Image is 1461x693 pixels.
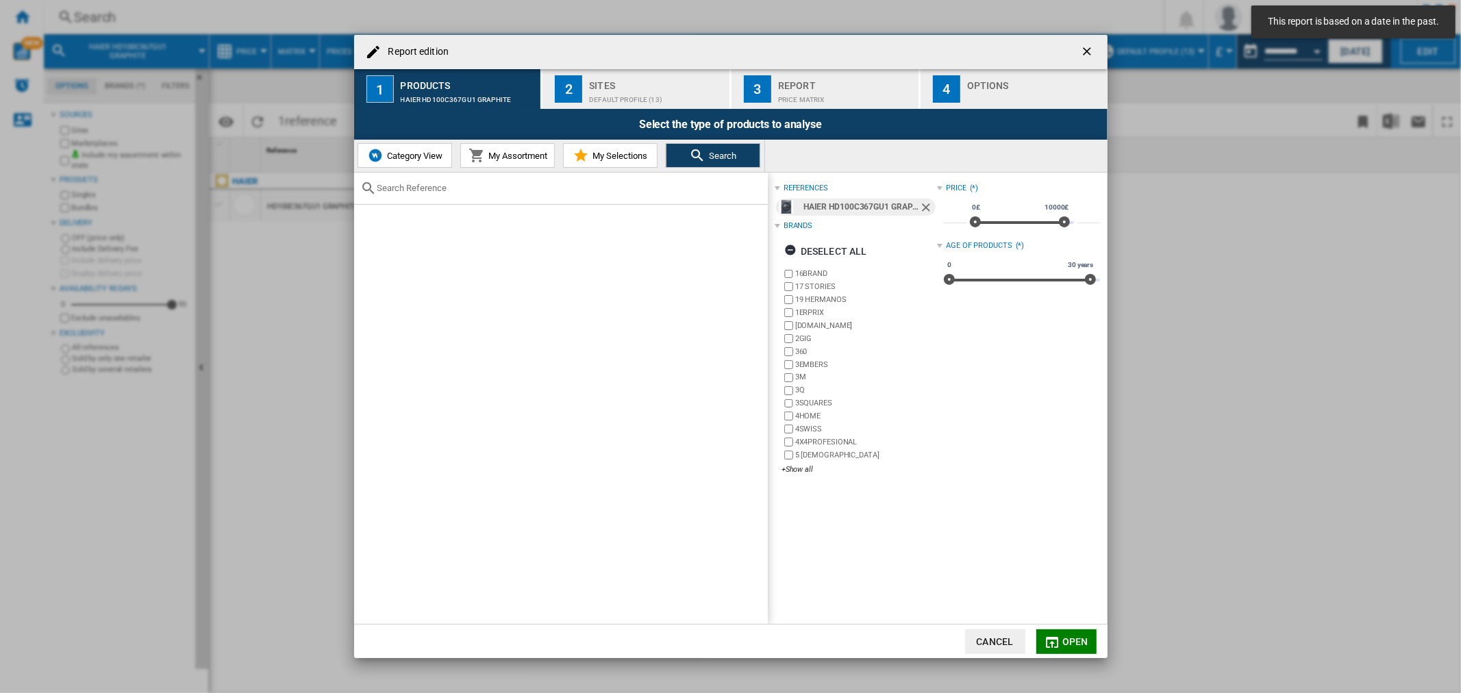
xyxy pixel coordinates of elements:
div: +Show all [782,464,937,475]
span: Open [1062,636,1088,647]
button: 1 Products HAIER HD100C367GU1 GRAPHITE [354,69,542,109]
button: Open [1036,629,1097,654]
input: brand.name [784,399,793,408]
label: [DOMAIN_NAME] [795,320,937,331]
span: 10000£ [1042,202,1071,213]
div: Brands [784,220,812,231]
button: 2 Sites Default profile (13) [542,69,731,109]
label: 3SQUARES [795,398,937,408]
label: 1ERPRIX [795,307,937,318]
label: 5 [DEMOGRAPHIC_DATA] [795,450,937,460]
label: 3EMBERS [795,360,937,370]
button: Search [666,143,760,168]
div: Price Matrix [778,89,913,103]
input: brand.name [784,386,793,395]
label: 4HOME [795,411,937,421]
div: Report [778,75,913,89]
button: getI18NText('BUTTONS.CLOSE_DIALOG') [1075,38,1102,66]
input: brand.name [784,373,793,382]
input: brand.name [784,270,793,279]
div: 3 [744,75,771,103]
label: 360 [795,346,937,357]
div: Options [967,75,1102,89]
label: 17 STORIES [795,281,937,292]
input: brand.name [784,438,793,446]
span: Search [705,151,736,161]
div: Price [946,183,966,194]
div: HAIER HD100C367GU1 GRAPHITE [803,199,919,216]
div: 4 [933,75,960,103]
button: Deselect all [780,239,871,264]
div: Deselect all [784,239,867,264]
label: 3M [795,372,937,382]
span: Category View [384,151,442,161]
div: references [784,183,828,194]
label: 2GIG [795,333,937,344]
span: My Selections [589,151,647,161]
label: 4SWISS [795,424,937,434]
button: Category View [358,143,452,168]
img: wiser-icon-blue.png [367,147,384,164]
div: Default profile (13) [589,89,724,103]
span: 0 [945,260,953,270]
input: brand.name [784,360,793,369]
input: brand.name [784,347,793,356]
input: brand.name [784,282,793,291]
div: 2 [555,75,582,103]
button: My Assortment [460,143,555,168]
input: brand.name [784,308,793,317]
span: My Assortment [485,151,547,161]
div: Age of products [946,240,1012,251]
div: Select the type of products to analyse [354,109,1108,140]
div: Sites [589,75,724,89]
ng-md-icon: getI18NText('BUTTONS.CLOSE_DIALOG') [1080,45,1097,61]
span: 30 years [1066,260,1095,270]
input: brand.name [784,321,793,330]
img: 47ac90b0b149352e13c404e6b9abe57a6fdf73f1_1.jpg [779,200,793,214]
label: 3Q [795,385,937,395]
button: My Selections [563,143,658,168]
input: brand.name [784,334,793,343]
span: 0£ [970,202,982,213]
ng-md-icon: Remove [919,201,936,217]
button: Cancel [965,629,1025,654]
label: 4X4PROFESIONAL [795,437,937,447]
div: HAIER HD100C367GU1 GRAPHITE [401,89,536,103]
label: 19 HERMANOS [795,294,937,305]
input: brand.name [784,295,793,304]
div: Products [401,75,536,89]
input: Search Reference [377,183,761,193]
h4: Report edition [382,45,449,59]
button: 3 Report Price Matrix [732,69,920,109]
input: brand.name [784,412,793,420]
input: brand.name [784,425,793,433]
label: 16BRAND [795,268,937,279]
div: 1 [366,75,394,103]
button: 4 Options [921,69,1108,109]
span: This report is based on a date in the past. [1264,15,1443,29]
input: brand.name [784,451,793,459]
